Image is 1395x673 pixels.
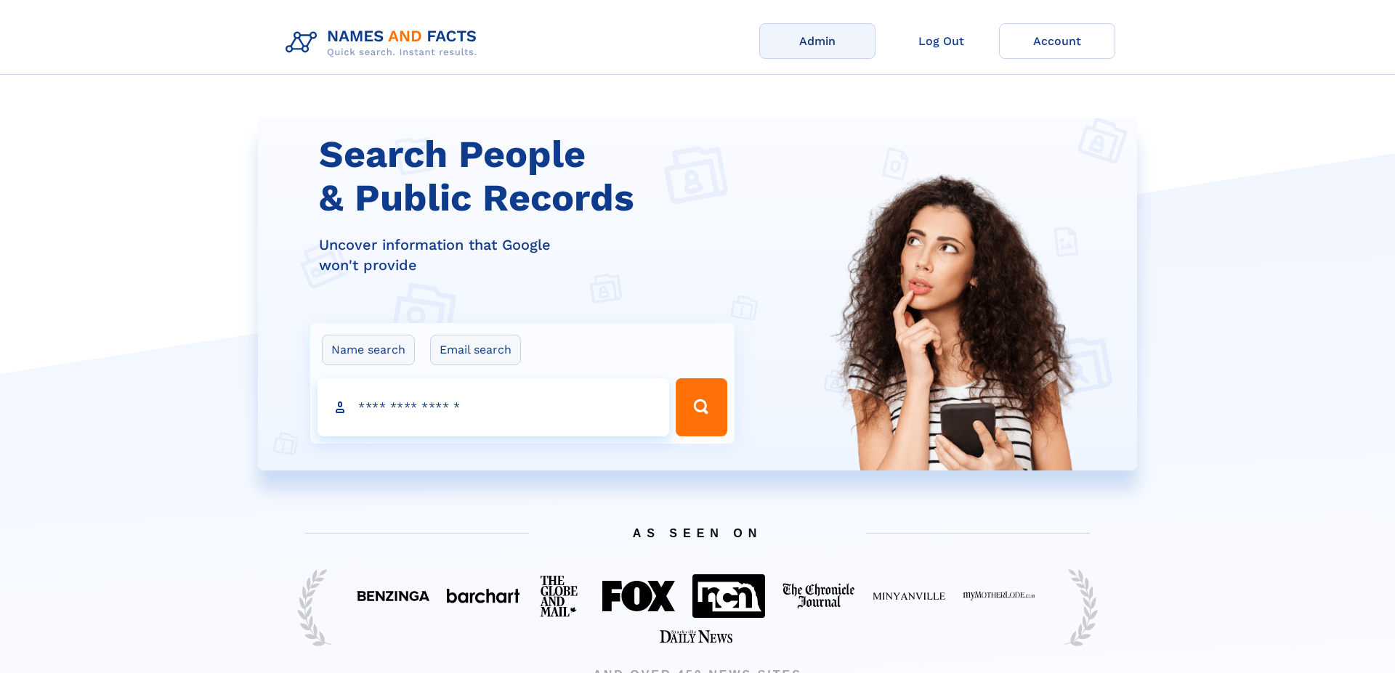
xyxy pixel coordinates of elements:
button: Search Button [676,378,727,436]
img: Featured on The Chronicle Journal [783,583,855,609]
img: Logo Names and Facts [280,23,489,62]
img: Featured on NCN [692,574,765,617]
input: search input [318,378,669,436]
label: Name search [322,335,415,365]
span: AS SEEN ON [283,509,1112,558]
img: Featured on My Mother Lode [963,591,1035,601]
img: Featured on Benzinga [357,591,429,601]
a: Log Out [883,23,999,59]
h1: Search People & Public Records [319,133,743,220]
label: Email search [430,335,521,365]
img: Featured on FOX 40 [602,581,675,611]
img: Featured on Minyanville [873,591,945,601]
a: Account [999,23,1115,59]
div: Uncover information that Google won't provide [319,234,743,275]
img: Featured on Starkville Daily News [660,630,732,643]
img: Trust Reef [1064,568,1098,648]
img: Featured on The Globe And Mail [537,572,585,620]
a: Admin [759,23,876,59]
img: Search People and Public records [821,171,1090,543]
img: Featured on BarChart [447,589,519,603]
